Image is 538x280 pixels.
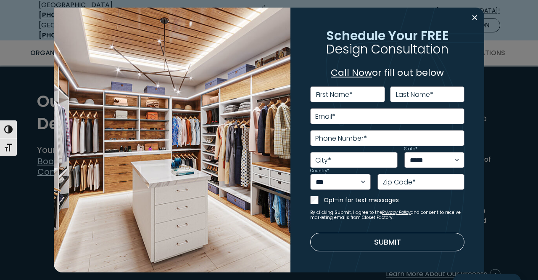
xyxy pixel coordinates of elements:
label: Country [310,169,329,173]
p: or fill out below [310,66,464,80]
img: Walk in closet with island [54,8,290,272]
label: First Name [316,91,353,98]
button: Close modal [469,11,481,24]
button: Submit [310,233,464,251]
label: State [404,147,417,151]
label: Opt-in for text messages [324,196,464,204]
label: Last Name [396,91,433,98]
span: Schedule Your FREE [326,27,449,44]
label: Zip Code [382,179,416,186]
span: Design Consultation [326,40,448,58]
a: Call Now [331,66,372,79]
small: By clicking Submit, I agree to the and consent to receive marketing emails from Closet Factory. [310,210,464,220]
label: Email [315,113,335,120]
label: City [315,157,331,164]
label: Phone Number [315,135,367,142]
a: Privacy Policy [382,209,411,216]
